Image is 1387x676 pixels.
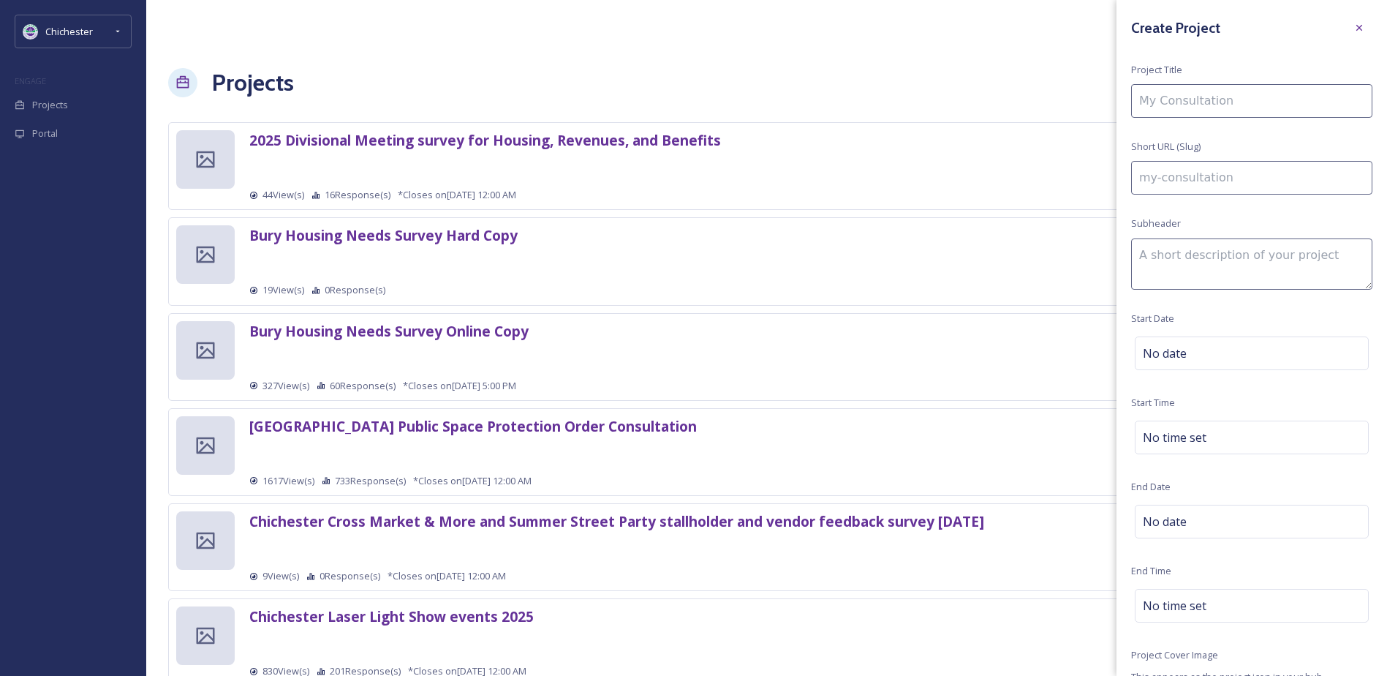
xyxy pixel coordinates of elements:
[1131,161,1372,195] input: my-consultation
[262,474,314,488] span: 1617 View(s)
[249,606,534,626] strong: Chichester Laser Light Show events 2025
[1131,480,1171,494] span: End Date
[249,421,697,435] a: [GEOGRAPHIC_DATA] Public Space Protection Order Consultation
[249,611,534,625] a: Chichester Laser Light Show events 2025
[1131,648,1218,662] span: Project Cover Image
[1143,597,1206,615] span: No time set
[320,569,380,583] span: 0 Response(s)
[1131,140,1201,154] span: Short URL (Slug)
[1143,345,1187,362] span: No date
[325,283,385,297] span: 0 Response(s)
[262,188,304,202] span: 44 View(s)
[249,511,984,531] strong: Chichester Cross Market & More and Summer Street Party stallholder and vendor feedback survey [DATE]
[249,230,518,244] a: Bury Housing Needs Survey Hard Copy
[335,474,406,488] span: 733 Response(s)
[249,321,529,341] strong: Bury Housing Needs Survey Online Copy
[1131,312,1174,326] span: Start Date
[1131,63,1182,77] span: Project Title
[398,188,516,202] span: *Closes on [DATE] 12:00 AM
[413,474,532,488] span: *Closes on [DATE] 12:00 AM
[32,127,58,140] span: Portal
[249,326,529,339] a: Bury Housing Needs Survey Online Copy
[262,379,309,393] span: 327 View(s)
[32,98,68,112] span: Projects
[45,25,93,38] span: Chichester
[23,24,38,39] img: Logo_of_Chichester_District_Council.png
[1131,84,1372,118] input: My Consultation
[249,130,721,150] strong: 2025 Divisional Meeting survey for Housing, Revenues, and Benefits
[249,416,697,436] strong: [GEOGRAPHIC_DATA] Public Space Protection Order Consultation
[249,135,721,149] a: 2025 Divisional Meeting survey for Housing, Revenues, and Benefits
[1143,513,1187,530] span: No date
[212,65,294,100] a: Projects
[1131,396,1175,410] span: Start Time
[403,379,516,393] span: *Closes on [DATE] 5:00 PM
[15,75,46,86] span: ENGAGE
[330,379,396,393] span: 60 Response(s)
[1143,429,1206,446] span: No time set
[262,283,304,297] span: 19 View(s)
[1131,18,1220,39] h3: Create Project
[262,569,299,583] span: 9 View(s)
[1131,564,1171,578] span: End Time
[249,225,518,245] strong: Bury Housing Needs Survey Hard Copy
[249,516,984,530] a: Chichester Cross Market & More and Summer Street Party stallholder and vendor feedback survey [DATE]
[325,188,390,202] span: 16 Response(s)
[388,569,506,583] span: *Closes on [DATE] 12:00 AM
[1131,217,1181,230] span: Subheader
